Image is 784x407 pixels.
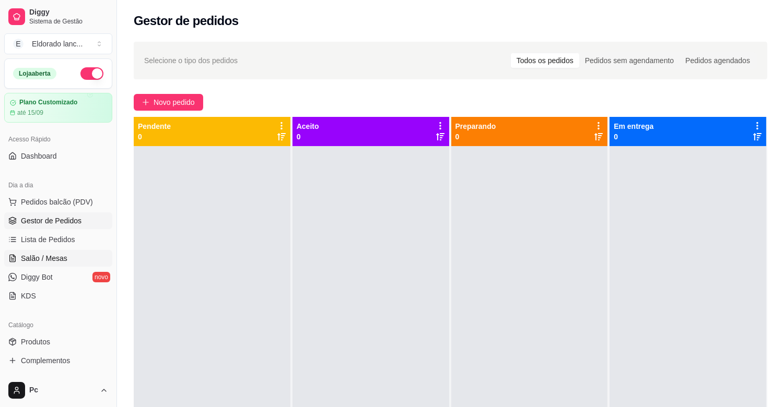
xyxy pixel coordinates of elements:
span: Complementos [21,355,70,366]
span: plus [142,99,149,106]
p: Pendente [138,121,171,131]
span: Salão / Mesas [21,253,67,264]
div: Todos os pedidos [511,53,579,68]
a: Salão / Mesas [4,250,112,267]
span: Pedidos balcão (PDV) [21,197,93,207]
a: Lista de Pedidos [4,231,112,248]
div: Dia a dia [4,177,112,194]
div: Pedidos agendados [680,53,756,68]
button: Novo pedido [134,94,203,111]
span: Novo pedido [154,97,195,108]
span: Diggy [29,8,108,17]
a: Plano Customizadoaté 15/09 [4,93,112,123]
article: até 15/09 [17,109,43,117]
span: Sistema de Gestão [29,17,108,26]
p: 0 [297,131,319,142]
span: Pc [29,386,96,395]
p: Em entrega [614,121,653,131]
div: Eldorado lanc ... [32,39,83,49]
span: Dashboard [21,151,57,161]
div: Pedidos sem agendamento [579,53,680,68]
div: Loja aberta [13,68,56,79]
span: KDS [21,291,36,301]
p: Aceito [297,121,319,131]
button: Select a team [4,33,112,54]
div: Catálogo [4,317,112,333]
button: Pc [4,378,112,403]
button: Alterar Status [80,67,103,80]
h2: Gestor de pedidos [134,13,239,29]
a: Produtos [4,333,112,350]
p: 0 [138,131,171,142]
p: Preparando [455,121,496,131]
span: Gestor de Pedidos [21,216,81,226]
a: Gestor de Pedidos [4,212,112,229]
a: Diggy Botnovo [4,269,112,285]
article: Plano Customizado [19,99,77,106]
a: Complementos [4,352,112,369]
span: Produtos [21,337,50,347]
button: Pedidos balcão (PDV) [4,194,112,210]
div: Acesso Rápido [4,131,112,148]
a: DiggySistema de Gestão [4,4,112,29]
p: 0 [614,131,653,142]
span: Selecione o tipo dos pedidos [144,55,238,66]
span: Lista de Pedidos [21,234,75,245]
a: Dashboard [4,148,112,164]
span: Diggy Bot [21,272,53,282]
p: 0 [455,131,496,142]
span: E [13,39,24,49]
a: KDS [4,288,112,304]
